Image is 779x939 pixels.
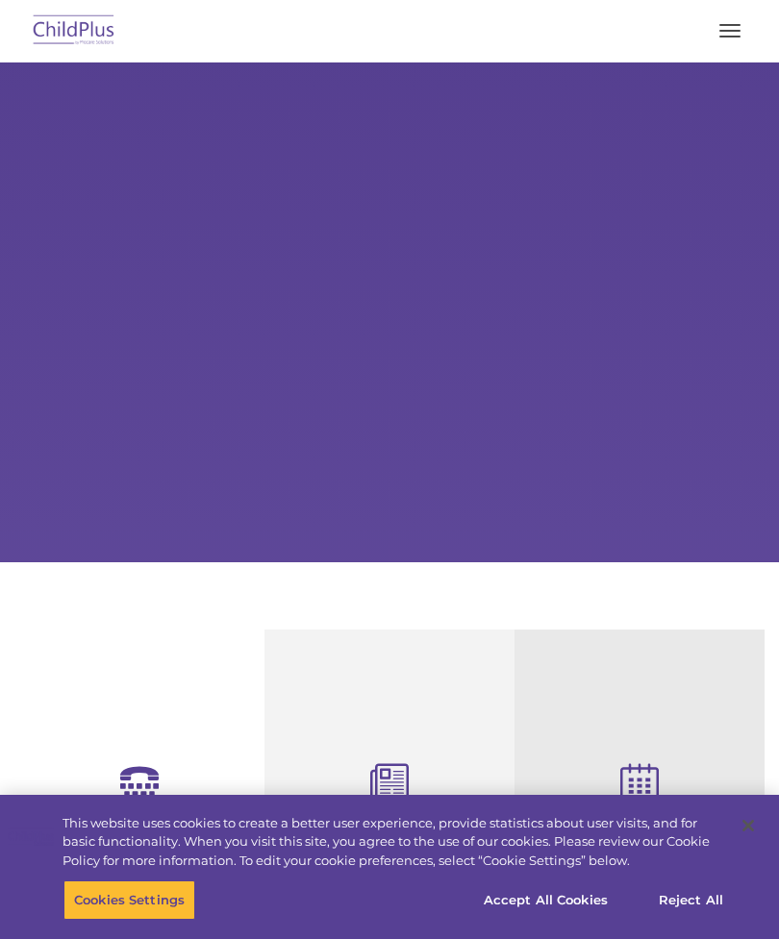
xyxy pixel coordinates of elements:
[63,814,725,871] div: This website uses cookies to create a better user experience, provide statistics about user visit...
[631,879,751,920] button: Reject All
[727,804,769,847] button: Close
[29,9,119,54] img: ChildPlus by Procare Solutions
[63,879,195,920] button: Cookies Settings
[473,879,618,920] button: Accept All Cookies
